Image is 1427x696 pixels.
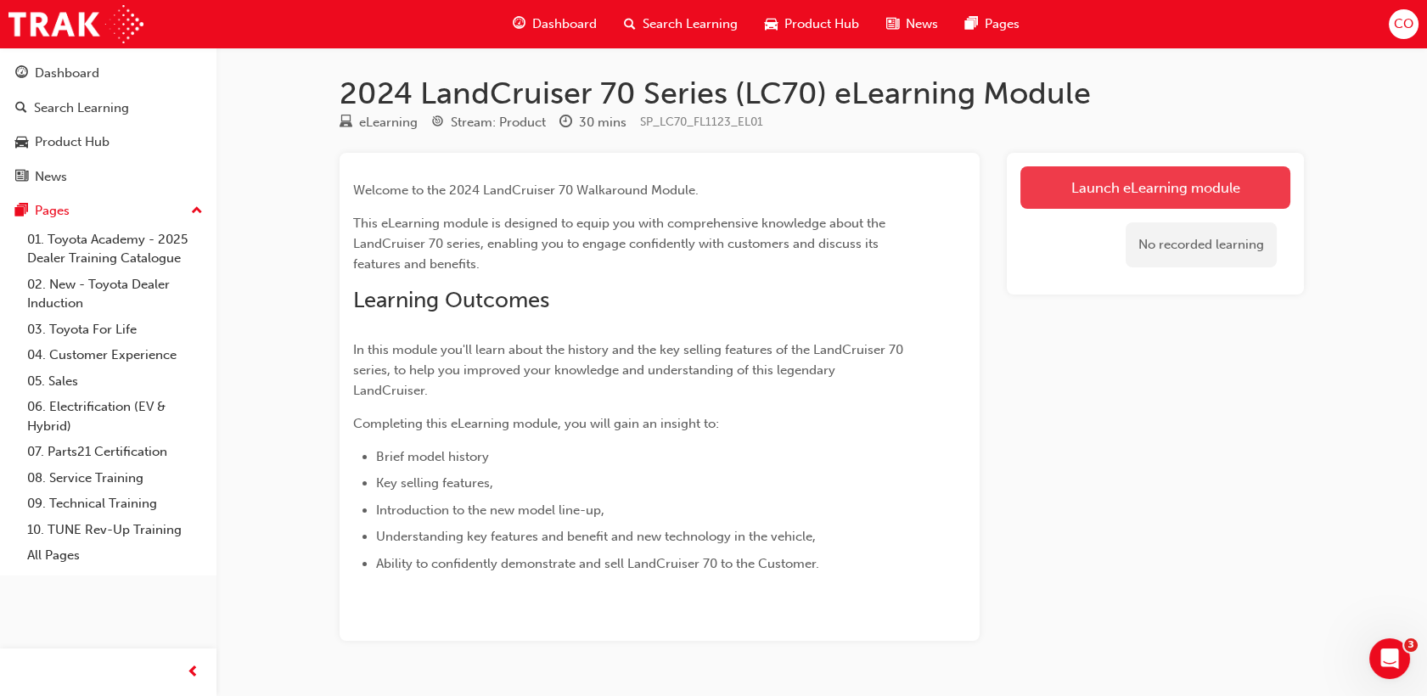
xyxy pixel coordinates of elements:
a: 01. Toyota Academy - 2025 Dealer Training Catalogue [20,227,210,272]
span: pages-icon [15,204,28,219]
div: Search Learning [34,98,129,118]
span: prev-icon [187,662,199,683]
span: learningResourceType_ELEARNING-icon [340,115,352,131]
a: car-iconProduct Hub [751,7,873,42]
span: Pages [985,14,1020,34]
div: Duration [559,112,626,133]
a: news-iconNews [873,7,952,42]
span: Brief model history [376,449,489,464]
span: Ability to confidently demonstrate and sell LandCruiser 70 to the Customer. [376,556,819,571]
span: pages-icon [965,14,978,35]
a: search-iconSearch Learning [610,7,751,42]
span: target-icon [431,115,444,131]
span: Learning Outcomes [353,287,549,313]
span: news-icon [15,170,28,185]
div: Pages [35,201,70,221]
span: Completing this eLearning module, you will gain an insight to: [353,416,719,431]
div: News [35,167,67,187]
span: News [906,14,938,34]
a: News [7,161,210,193]
a: guage-iconDashboard [499,7,610,42]
a: Launch eLearning module [1020,166,1290,209]
a: 08. Service Training [20,465,210,491]
div: Product Hub [35,132,110,152]
span: search-icon [624,14,636,35]
span: guage-icon [513,14,525,35]
iframe: Intercom live chat [1369,638,1410,679]
a: All Pages [20,542,210,569]
a: 04. Customer Experience [20,342,210,368]
span: clock-icon [559,115,572,131]
span: up-icon [191,200,203,222]
span: This eLearning module is designed to equip you with comprehensive knowledge about the LandCruiser... [353,216,889,272]
span: car-icon [765,14,778,35]
div: Stream: Product [451,113,546,132]
span: Product Hub [784,14,859,34]
div: Dashboard [35,64,99,83]
span: CO [1394,14,1413,34]
div: No recorded learning [1126,222,1277,267]
span: 3 [1404,638,1418,652]
span: search-icon [15,101,27,116]
span: news-icon [886,14,899,35]
a: Dashboard [7,58,210,89]
button: DashboardSearch LearningProduct HubNews [7,54,210,195]
a: 05. Sales [20,368,210,395]
button: CO [1389,9,1419,39]
a: pages-iconPages [952,7,1033,42]
button: Pages [7,195,210,227]
span: Dashboard [532,14,597,34]
div: 30 mins [579,113,626,132]
a: 06. Electrification (EV & Hybrid) [20,394,210,439]
span: guage-icon [15,66,28,81]
div: Stream [431,112,546,133]
span: Key selling features, [376,475,493,491]
span: In this module you'll learn about the history and the key selling features of the LandCruiser 70 ... [353,342,907,398]
span: Search Learning [643,14,738,34]
img: Trak [8,5,143,43]
a: Product Hub [7,126,210,158]
span: Understanding key features and benefit and new technology in the vehicle, [376,529,816,544]
a: 10. TUNE Rev-Up Training [20,517,210,543]
span: car-icon [15,135,28,150]
h1: 2024 LandCruiser 70 Series (LC70) eLearning Module [340,75,1304,112]
a: 02. New - Toyota Dealer Induction [20,272,210,317]
div: eLearning [359,113,418,132]
span: Learning resource code [640,115,763,129]
a: 09. Technical Training [20,491,210,517]
div: Type [340,112,418,133]
a: 07. Parts21 Certification [20,439,210,465]
a: Search Learning [7,93,210,124]
span: Welcome to the 2024 LandCruiser 70 Walkaround Module. [353,182,699,198]
a: 03. Toyota For Life [20,317,210,343]
span: Introduction to the new model line-up, [376,502,604,518]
